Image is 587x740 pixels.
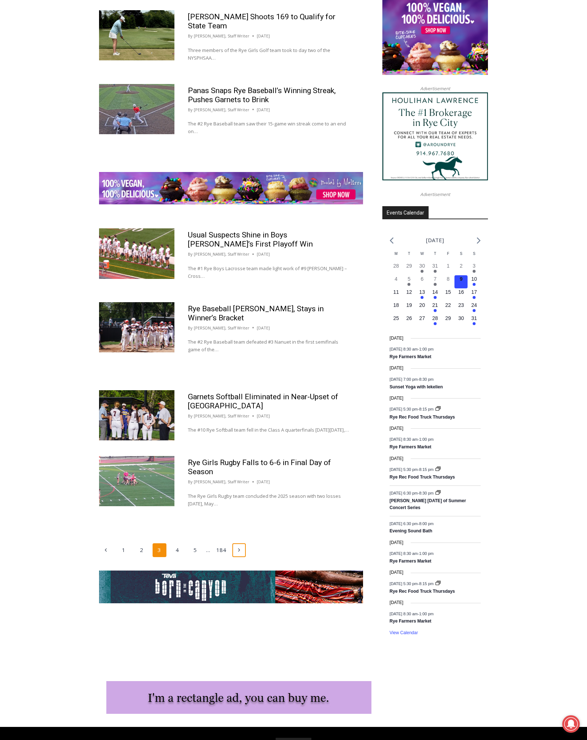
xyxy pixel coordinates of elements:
[429,275,442,288] button: 7 Has events
[48,13,180,20] div: Birthdays, Graduations, Any Private Event
[222,8,253,28] h4: Book [PERSON_NAME]'s Good Humor for Your Event
[206,544,210,556] span: …
[390,581,435,585] time: -
[257,413,270,419] time: [DATE]
[390,589,455,595] a: Rye Rec Food Truck Thursdays
[188,12,335,30] a: [PERSON_NAME] Shoots 169 to Qualify for State Team
[403,251,416,262] div: Tuesday
[445,302,451,308] time: 22
[442,262,455,275] button: 1
[395,252,398,256] span: M
[406,289,412,295] time: 12
[429,301,442,315] button: 21 Has events
[188,47,350,62] p: Three members of the Rye Girls Golf team took to day two of the NYSPHSAA…
[390,335,403,342] time: [DATE]
[406,263,412,269] time: 29
[458,315,464,321] time: 30
[432,302,438,308] time: 21
[188,479,193,485] span: By
[415,275,429,288] button: 6
[390,444,432,450] a: Rye Farmers Market
[390,498,466,511] a: [PERSON_NAME] [DATE] of Summer Concert Series
[419,263,425,269] time: 30
[419,407,434,411] span: 8:15 pm
[99,10,174,60] img: (PHOTO: Senior Myla Bisceglia of the Rye Girls Golf team at day two of the NYSPHSAA Individual St...
[99,543,363,557] nav: Page navigation
[471,276,477,282] time: 10
[393,315,399,321] time: 25
[216,2,263,33] a: Book [PERSON_NAME]'s Good Humor for Your Event
[390,475,455,480] a: Rye Rec Food Truck Thursdays
[175,71,353,91] a: Intern @ [DOMAIN_NAME]
[460,252,462,256] span: S
[390,377,434,381] time: -
[188,492,350,508] p: The Rye Girls Rugby team concluded the 2025 season with two losses [DATE], May…
[2,75,71,103] span: Open Tues. - Sun. [PHONE_NUMBER]
[407,283,410,286] em: Has events
[390,251,403,262] div: Monday
[188,33,193,39] span: By
[419,437,434,441] span: 1:00 pm
[442,315,455,328] button: 29
[473,296,476,299] em: Has events
[432,263,438,269] time: 31
[434,276,437,282] time: 7
[468,251,481,262] div: Sunday
[454,262,468,275] button: 2
[99,456,174,506] a: (PHOTO: Rye Girls Rugby lining up for a scrum against Horace Mann on Thursday, May 1. The Garnets...
[188,392,338,410] a: Garnets Softball Eliminated in Near-Upset of [GEOGRAPHIC_DATA]
[390,611,418,616] span: [DATE] 8:30 am
[99,228,174,279] a: (PHOTO: The Rye Boys Lacrosse Team on the sidelines before their 13-0 quarterfinal victory over J...
[390,425,403,432] time: [DATE]
[429,262,442,275] button: 31 Has events
[432,289,438,295] time: 14
[419,467,434,472] span: 8:15 pm
[390,407,435,411] time: -
[429,251,442,262] div: Thursday
[390,521,418,525] span: [DATE] 6:30 pm
[99,302,174,352] img: (PHOTO: Rye Baseball's Charlie Rupp celebrates a fifth inning home run with winning pitcher Jack ...
[473,283,476,286] em: Has events
[390,377,418,381] span: [DATE] 7:00 pm
[434,296,437,299] em: Has events
[390,611,434,616] time: -
[406,302,412,308] time: 19
[390,275,403,288] button: 4
[468,288,481,301] button: 17 Has events
[403,262,416,275] button: 29
[390,262,403,275] button: 28
[188,120,350,135] p: The #2 Rye Baseball team saw their 15-game win streak come to an end on…
[447,252,449,256] span: F
[429,288,442,301] button: 14 Has events
[382,92,488,180] img: Houlihan Lawrence The #1 Brokerage in Rye City
[403,315,416,328] button: 26
[188,265,350,280] p: The #1 Rye Boys Lacrosse team made light work of #9 [PERSON_NAME] – Cross…
[460,263,462,269] time: 2
[434,270,437,273] em: Has events
[390,551,434,556] time: -
[390,630,418,636] a: View Calendar
[421,270,423,273] em: Has events
[194,479,249,484] a: [PERSON_NAME], Staff Writer
[432,315,438,321] time: 28
[442,251,455,262] div: Friday
[419,377,434,381] span: 8:30 pm
[419,491,434,495] span: 8:30 pm
[420,252,423,256] span: W
[390,365,403,372] time: [DATE]
[390,347,418,351] span: [DATE] 8:30 am
[473,263,476,269] time: 3
[390,288,403,301] button: 11
[413,85,457,92] span: Advertisement
[390,315,403,328] button: 25
[99,390,174,440] a: (PHOTO: Captain of the Rye Softball Team before their home game against Mahopac on April 28. The ...
[390,491,435,495] time: -
[471,302,477,308] time: 24
[390,301,403,315] button: 18
[434,309,437,312] em: Has events
[458,302,464,308] time: 23
[403,288,416,301] button: 12
[434,283,437,286] em: Has events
